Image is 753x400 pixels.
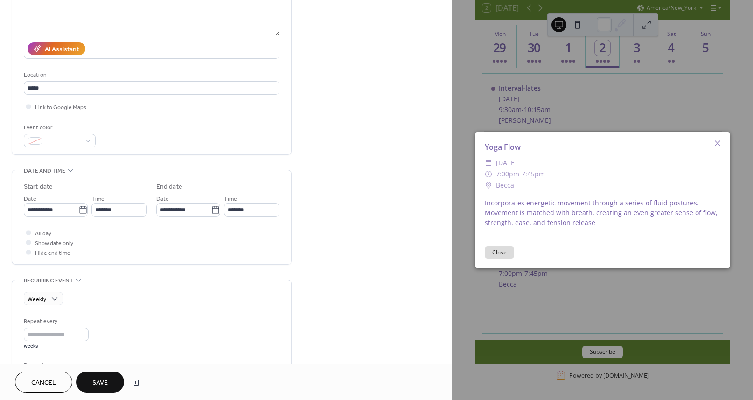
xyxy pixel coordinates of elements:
[485,157,492,168] div: ​
[24,70,278,80] div: Location
[92,378,108,388] span: Save
[496,169,519,178] span: 7:00pm
[24,182,53,192] div: Start date
[475,198,730,227] div: Incorporates energetic movement through a series of fluid postures. Movement is matched with brea...
[156,182,182,192] div: End date
[45,45,79,55] div: AI Assistant
[475,141,730,153] div: Yoga Flow
[485,180,492,191] div: ​
[35,103,86,112] span: Link to Google Maps
[485,246,514,259] button: Close
[485,168,492,180] div: ​
[35,239,73,248] span: Show date only
[24,343,89,350] div: weeks
[24,361,278,371] div: Repeat on
[76,372,124,393] button: Save
[24,316,87,326] div: Repeat every
[28,294,46,305] span: Weekly
[519,169,522,178] span: -
[28,42,85,55] button: AI Assistant
[24,166,65,176] span: Date and time
[91,194,105,204] span: Time
[35,229,51,239] span: All day
[24,123,94,133] div: Event color
[24,276,73,286] span: Recurring event
[224,194,237,204] span: Time
[15,372,72,393] button: Cancel
[496,157,517,168] span: [DATE]
[156,194,169,204] span: Date
[496,180,514,191] span: Becca
[31,378,56,388] span: Cancel
[522,169,545,178] span: 7:45pm
[35,248,70,258] span: Hide end time
[24,194,36,204] span: Date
